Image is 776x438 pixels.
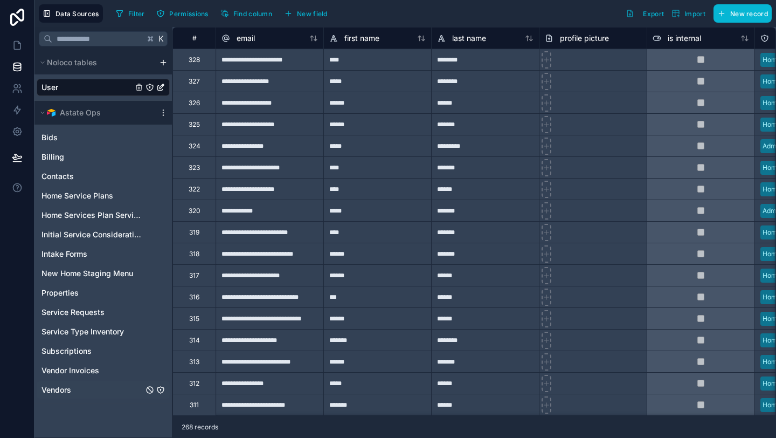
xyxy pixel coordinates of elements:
div: 316 [189,293,199,302]
button: Filter [112,5,149,22]
button: New field [280,5,331,22]
div: 323 [189,163,200,172]
div: # [181,34,207,42]
div: 322 [189,185,200,194]
div: 328 [189,56,200,64]
a: Permissions [153,5,216,22]
span: Import [684,10,705,18]
button: Permissions [153,5,212,22]
div: 319 [189,228,199,237]
button: New record [713,4,772,23]
span: New field [297,10,328,18]
span: K [157,35,165,43]
span: Permissions [169,10,208,18]
span: is internal [668,33,701,44]
span: profile picture [560,33,609,44]
div: 318 [189,250,199,258]
div: 327 [189,77,200,86]
div: 314 [189,336,200,345]
div: 315 [189,314,199,323]
div: 313 [189,358,199,366]
div: 325 [189,120,200,129]
span: Filter [128,10,145,18]
a: New record [709,4,772,23]
button: Import [668,4,709,23]
span: first name [344,33,379,44]
button: Find column [217,5,276,22]
span: email [237,33,255,44]
span: Find column [233,10,272,18]
div: 326 [189,99,200,107]
span: last name [452,33,486,44]
button: Data Sources [39,4,103,23]
span: Export [643,10,664,18]
button: Export [622,4,668,23]
div: 312 [189,379,199,388]
span: 268 records [182,423,218,432]
span: New record [730,10,768,18]
span: Data Sources [56,10,99,18]
div: 320 [189,207,200,215]
div: 317 [189,271,199,280]
div: 311 [190,401,199,409]
div: 324 [189,142,200,150]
